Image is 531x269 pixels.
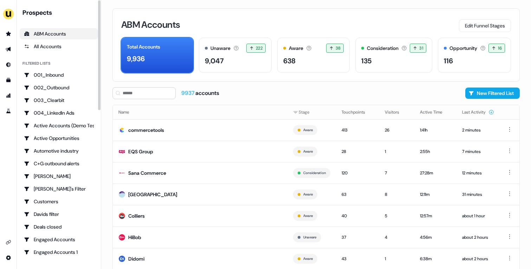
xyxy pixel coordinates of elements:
div: 638 [283,56,296,66]
div: 9,047 [205,56,224,66]
div: about 2 hours [462,234,494,241]
a: Go to Engaged Accounts 1 [20,246,98,258]
button: Aware [303,256,313,262]
button: Aware [303,213,313,219]
div: Engaged Accounts 1 [24,249,94,256]
div: Stage [293,109,330,116]
span: 9937 [181,89,195,97]
button: Edit Funnel Stages [459,19,511,32]
div: C+G outbound alerts [24,160,94,167]
div: 12:11m [420,191,451,198]
a: Go to Charlotte's Filter [20,183,98,194]
a: Go to Customers [20,196,98,207]
div: 40 [342,212,374,219]
a: Go to Deals closed [20,221,98,232]
div: 120 [342,169,374,177]
div: commercetools [128,127,164,134]
div: 4 [385,234,409,241]
a: Go to Davids filter [20,209,98,220]
a: Go to C+G outbound alerts [20,158,98,169]
div: [PERSON_NAME] [24,173,94,180]
a: Go to 001_Inbound [20,69,98,81]
div: 63 [342,191,374,198]
button: Active Time [420,106,451,119]
div: 001_Inbound [24,71,94,78]
div: [GEOGRAPHIC_DATA] [128,191,177,198]
div: Consideration [367,45,399,52]
div: 12:57m [420,212,451,219]
div: Didomi [128,255,144,262]
a: Go to Inbound [3,59,14,70]
div: 004_LinkedIn Ads [24,109,94,116]
button: Aware [303,148,313,155]
div: 116 [444,56,453,66]
div: Colliers [128,212,145,219]
a: Go to Active Accounts (Demo Test) [20,120,98,131]
a: Go to outbound experience [3,44,14,55]
div: Active Opportunities [24,135,94,142]
div: ABM Accounts [24,30,94,37]
div: 7 minutes [462,148,494,155]
button: Visitors [385,106,408,119]
h3: ABM Accounts [121,20,180,29]
div: 26 [385,127,409,134]
div: 413 [342,127,374,134]
div: Total Accounts [127,43,160,51]
div: 2 minutes [462,127,494,134]
div: 12 minutes [462,169,494,177]
div: accounts [181,89,219,97]
a: Go to prospects [3,28,14,39]
button: New Filtered List [465,88,520,99]
span: 31 [419,45,423,52]
a: Go to experiments [3,105,14,117]
a: Go to 002_Outbound [20,82,98,93]
div: 135 [361,56,371,66]
div: Sana Commerce [128,169,166,177]
div: 6:38m [420,255,451,262]
div: 5 [385,212,409,219]
div: 28 [342,148,374,155]
span: 38 [336,45,341,52]
div: Unaware [211,45,231,52]
div: Aware [289,45,303,52]
a: Go to attribution [3,90,14,101]
div: HiBob [128,234,141,241]
div: EQS Group [128,148,153,155]
div: Deals closed [24,223,94,230]
div: 2:55h [420,148,451,155]
div: 37 [342,234,374,241]
div: about 2 hours [462,255,494,262]
a: Go to Charlotte Stone [20,171,98,182]
div: Davids filter [24,211,94,218]
div: [PERSON_NAME]'s Filter [24,185,94,192]
div: 1 [385,255,409,262]
div: Prospects [22,8,98,17]
div: 1 [385,148,409,155]
button: Aware [303,191,313,198]
div: 31 minutes [462,191,494,198]
a: Go to Engaged Accounts [20,234,98,245]
div: 9,936 [127,53,145,64]
div: All Accounts [24,43,94,50]
div: Active Accounts (Demo Test) [24,122,94,129]
a: Go to integrations [3,252,14,263]
div: 7 [385,169,409,177]
div: 43 [342,255,374,262]
a: Go to integrations [3,237,14,248]
a: Go to templates [3,75,14,86]
button: Consideration [303,170,326,176]
div: 8 [385,191,409,198]
a: Go to 004_LinkedIn Ads [20,107,98,119]
button: Aware [303,127,313,133]
div: about 1 hour [462,212,494,219]
div: Filtered lists [22,60,50,66]
div: 4:56m [420,234,451,241]
span: 222 [256,45,263,52]
span: 16 [498,45,502,52]
div: 27:28m [420,169,451,177]
a: Go to Automotive industry [20,145,98,156]
a: Go to Active Opportunities [20,133,98,144]
a: Go to 003_Clearbit [20,95,98,106]
div: Customers [24,198,94,205]
button: Touchpoints [342,106,374,119]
